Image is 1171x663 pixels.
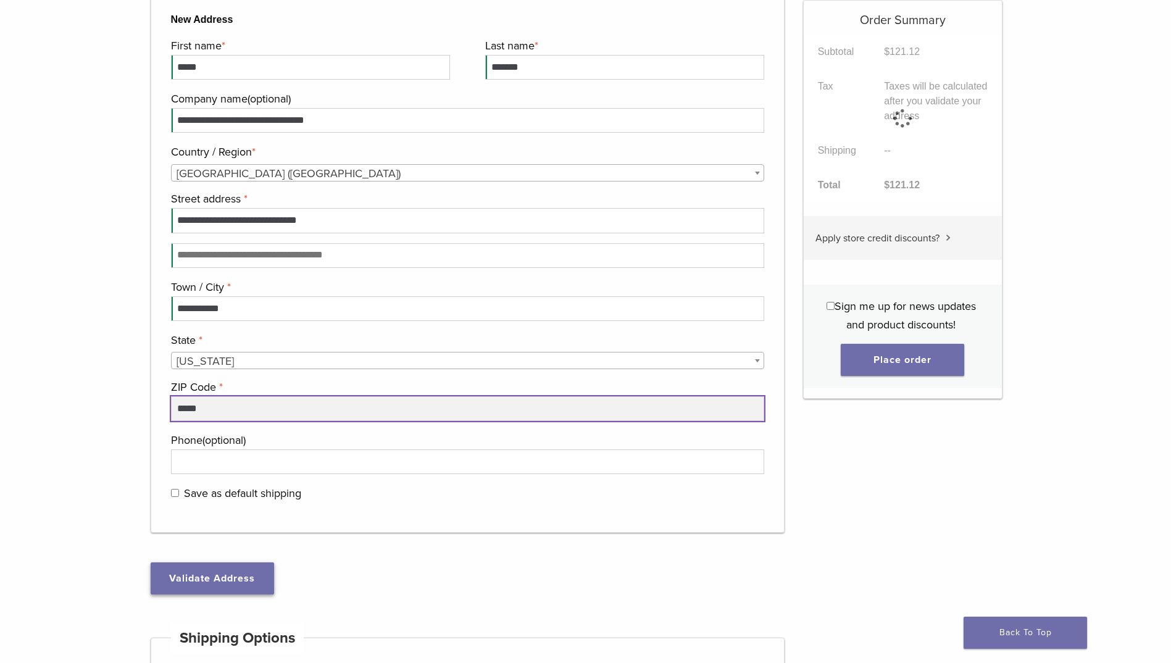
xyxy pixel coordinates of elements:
label: Last name [485,36,761,55]
label: Save as default shipping [171,484,762,502]
span: Country / Region [171,164,765,181]
span: Apply store credit discounts? [815,232,940,244]
label: Town / City [171,278,762,296]
button: Validate Address [151,562,274,594]
label: Street address [171,190,762,208]
a: Back To Top [964,617,1087,649]
label: Phone [171,431,762,449]
input: Save as default shipping [171,489,179,497]
h4: Shipping Options [171,623,304,653]
span: United States (US) [172,165,764,182]
span: (optional) [248,92,291,106]
button: Place order [841,344,964,376]
label: First name [171,36,447,55]
label: ZIP Code [171,378,762,396]
b: New Address [171,12,765,27]
span: (optional) [202,433,246,447]
label: State [171,331,762,349]
input: Sign me up for news updates and product discounts! [827,302,835,310]
label: Company name [171,90,762,108]
span: Oregon [172,352,764,370]
span: Oregon [171,352,765,369]
h5: Order Summary [804,1,1002,28]
span: Sign me up for news updates and product discounts! [835,299,976,331]
img: caret.svg [946,235,951,241]
label: Country / Region [171,143,762,161]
